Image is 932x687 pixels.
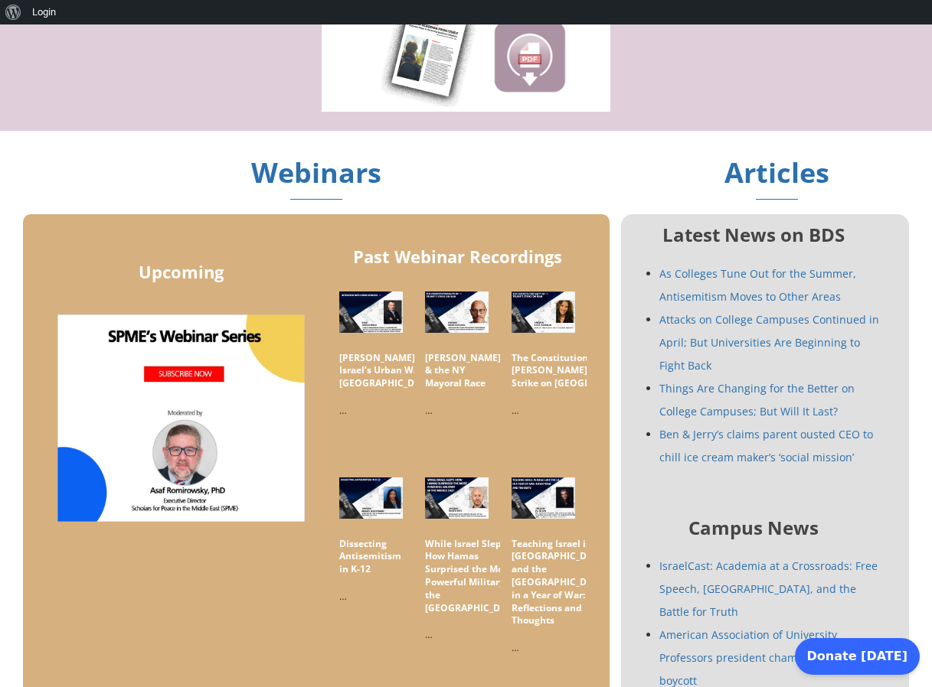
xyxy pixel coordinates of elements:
h5: Teaching Israel in [GEOGRAPHIC_DATA] and the [GEOGRAPHIC_DATA] in a Year of War: Reflections and ... [512,538,607,628]
p: … [512,402,575,418]
h5: Dissecting Antisemitism in K-12 [339,538,403,576]
p: … [425,402,489,418]
h5: The Constitutionality of [PERSON_NAME] Strike on [GEOGRAPHIC_DATA] [512,352,650,390]
span: Past Webinar Recordings [353,245,562,268]
h5: [PERSON_NAME] & the NY Mayoral Race [425,352,501,390]
a: Attacks on College Campuses Continued in April; But Universities Are Beginning to Fight Back [659,312,879,373]
span: Upcoming [139,260,224,283]
a: As Colleges Tune Out for the Summer, Antisemitism Moves to Other Areas [659,266,856,304]
p: … [339,588,403,604]
h5: While Israel Slept: How Hamas Surprised the Most Powerful Military in the [GEOGRAPHIC_DATA] [425,538,521,615]
a: Things Are Changing for the Better on College Campuses; But Will It Last? [659,381,855,418]
h5: [PERSON_NAME] on Israel’s Urban War in [GEOGRAPHIC_DATA] [339,352,435,390]
span: Articles [724,154,829,200]
span: Webinars [251,154,381,200]
a: Ben & Jerry’s claims parent ousted CEO to chill ice cream maker’s ‘social mission’ [659,427,873,464]
p: … [425,627,489,643]
h5: Campus News [621,515,886,541]
p: … [339,402,403,418]
p: … [512,640,575,656]
h5: Latest News on BDS [621,222,886,248]
a: IsraelCast: Academia at a Crossroads: Free Speech, [GEOGRAPHIC_DATA], and the Battle for Truth [659,558,878,619]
